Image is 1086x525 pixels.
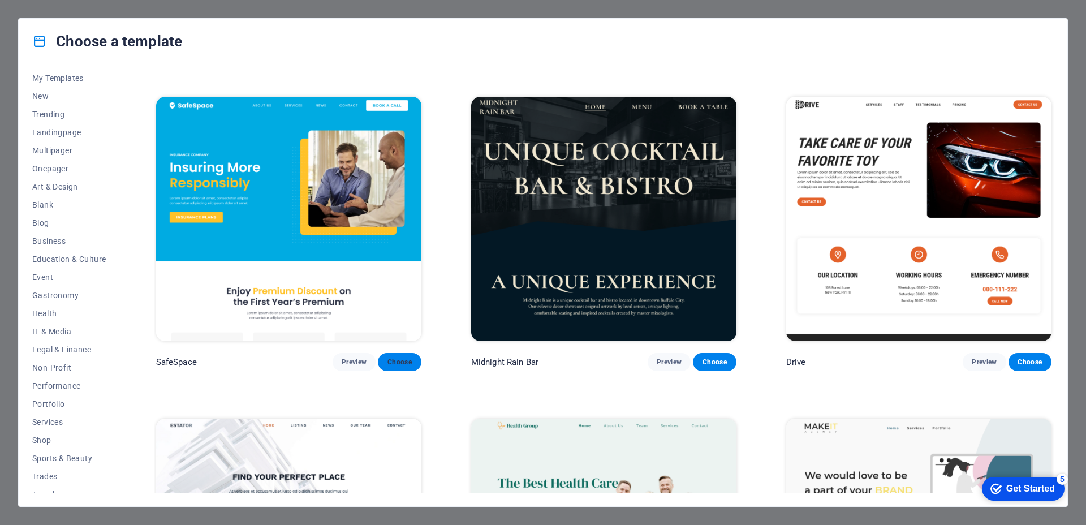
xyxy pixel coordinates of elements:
[32,87,106,105] button: New
[32,304,106,322] button: Health
[32,377,106,395] button: Performance
[125,67,191,74] div: Keywords by Traffic
[32,196,106,214] button: Blank
[32,273,106,282] span: Event
[471,356,538,368] p: Midnight Rain Bar
[32,359,106,377] button: Non-Profit
[32,291,106,300] span: Gastronomy
[32,128,106,137] span: Landingpage
[31,66,40,75] img: tab_domain_overview_orange.svg
[32,363,106,372] span: Non-Profit
[32,286,106,304] button: Gastronomy
[1009,353,1051,371] button: Choose
[32,268,106,286] button: Event
[786,356,806,368] p: Drive
[378,353,421,371] button: Choose
[32,309,106,318] span: Health
[648,353,691,371] button: Preview
[972,358,997,367] span: Preview
[32,164,106,173] span: Onepager
[32,105,106,123] button: Trending
[32,18,55,27] div: v 4.0.25
[32,454,106,463] span: Sports & Beauty
[84,2,95,14] div: 5
[32,69,106,87] button: My Templates
[32,236,106,246] span: Business
[32,399,106,408] span: Portfolio
[32,436,106,445] span: Shop
[32,490,106,499] span: Travel
[702,358,727,367] span: Choose
[32,214,106,232] button: Blog
[32,431,106,449] button: Shop
[1018,358,1042,367] span: Choose
[156,356,197,368] p: SafeSpace
[113,66,122,75] img: tab_keywords_by_traffic_grey.svg
[29,29,124,38] div: Domain: [DOMAIN_NAME]
[156,97,421,341] img: SafeSpace
[693,353,736,371] button: Choose
[32,485,106,504] button: Travel
[18,18,27,27] img: logo_orange.svg
[32,218,106,227] span: Blog
[963,353,1006,371] button: Preview
[32,232,106,250] button: Business
[32,74,106,83] span: My Templates
[32,418,106,427] span: Services
[32,467,106,485] button: Trades
[657,358,682,367] span: Preview
[786,97,1051,341] img: Drive
[43,67,101,74] div: Domain Overview
[32,250,106,268] button: Education & Culture
[32,178,106,196] button: Art & Design
[32,345,106,354] span: Legal & Finance
[32,182,106,191] span: Art & Design
[32,395,106,413] button: Portfolio
[32,322,106,341] button: IT & Media
[32,110,106,119] span: Trending
[33,12,82,23] div: Get Started
[471,97,736,341] img: Midnight Rain Bar
[32,341,106,359] button: Legal & Finance
[32,381,106,390] span: Performance
[333,353,376,371] button: Preview
[32,200,106,209] span: Blank
[32,255,106,264] span: Education & Culture
[32,146,106,155] span: Multipager
[9,6,92,29] div: Get Started 5 items remaining, 0% complete
[32,92,106,101] span: New
[32,160,106,178] button: Onepager
[32,141,106,160] button: Multipager
[32,327,106,336] span: IT & Media
[387,358,412,367] span: Choose
[32,123,106,141] button: Landingpage
[32,32,182,50] h4: Choose a template
[32,413,106,431] button: Services
[32,472,106,481] span: Trades
[342,358,367,367] span: Preview
[18,29,27,38] img: website_grey.svg
[32,449,106,467] button: Sports & Beauty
